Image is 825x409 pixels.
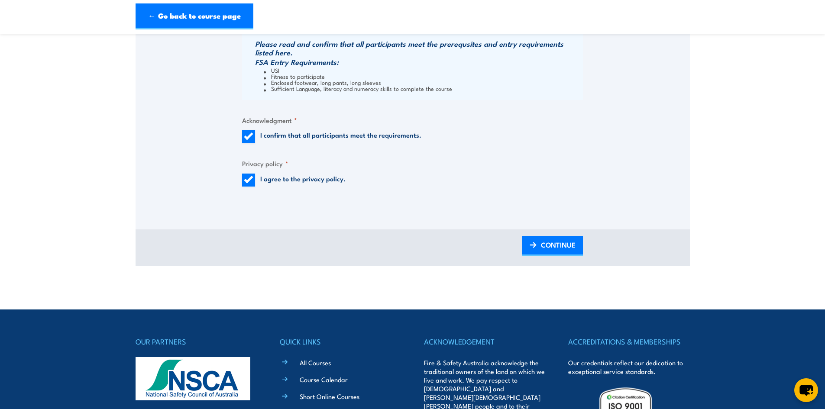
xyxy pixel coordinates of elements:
img: nsca-logo-footer [136,357,250,400]
h3: Please read and confirm that all participants meet the prerequsites and entry requirements listed... [255,39,581,57]
a: Course Calendar [300,375,348,384]
p: Our credentials reflect our dedication to exceptional service standards. [568,358,689,376]
a: Short Online Courses [300,392,359,401]
span: CONTINUE [541,233,576,256]
h4: QUICK LINKS [280,335,401,348]
h3: FSA Entry Requirements: [255,58,581,66]
legend: Privacy policy [242,158,288,168]
li: Enclosed footwear, long pants, long sleeves [264,79,581,85]
h4: ACCREDITATIONS & MEMBERSHIPS [568,335,689,348]
li: Fitness to participate [264,73,581,79]
a: CONTINUE [522,236,583,256]
label: I confirm that all participants meet the requirements. [260,130,421,143]
a: I agree to the privacy policy [260,174,343,183]
a: ← Go back to course page [136,3,253,29]
a: All Courses [300,358,331,367]
li: USI [264,67,581,73]
h4: OUR PARTNERS [136,335,257,348]
li: Sufficient Language, literacy and numeracy skills to complete the course [264,85,581,91]
h4: ACKNOWLEDGEMENT [424,335,545,348]
label: . [260,174,346,187]
legend: Acknowledgment [242,115,297,125]
button: chat-button [794,378,818,402]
